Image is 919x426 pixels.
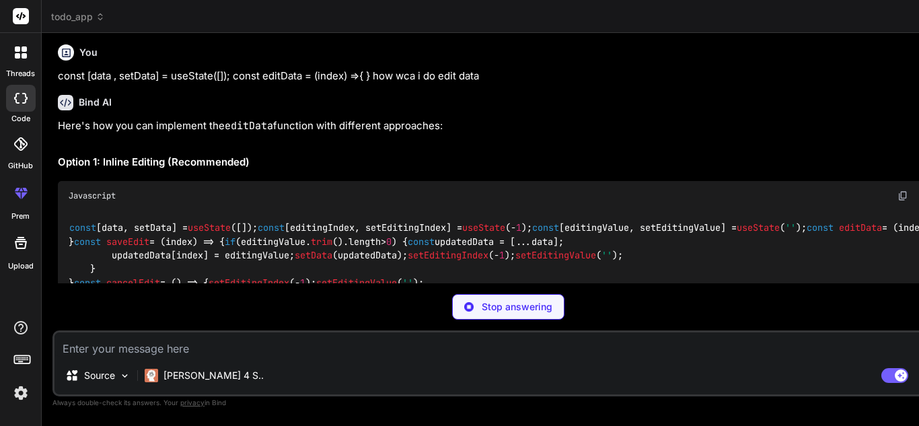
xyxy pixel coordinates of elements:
[79,46,98,59] h6: You
[462,222,505,234] span: useState
[499,249,505,261] span: 1
[69,190,116,201] span: Javascript
[258,222,285,234] span: const
[408,236,435,248] span: const
[300,277,305,289] span: 1
[348,236,381,248] span: length
[74,236,101,248] span: const
[482,300,552,314] p: Stop answering
[69,222,96,234] span: const
[6,68,35,79] label: threads
[11,113,30,125] label: code
[119,370,131,382] img: Pick Models
[897,190,908,201] img: copy
[295,249,332,261] span: setData
[163,369,264,382] p: [PERSON_NAME] 4 S..
[225,236,235,248] span: if
[785,222,796,234] span: ''
[532,222,559,234] span: const
[386,236,392,248] span: 0
[807,222,834,234] span: const
[311,236,332,248] span: trim
[408,249,488,261] span: setEditingIndex
[106,236,149,248] span: saveEdit
[166,236,192,248] span: index
[515,249,596,261] span: setEditingValue
[316,277,397,289] span: setEditingValue
[8,160,33,172] label: GitHub
[51,10,105,24] span: todo_app
[79,96,112,109] h6: Bind AI
[8,260,34,272] label: Upload
[601,249,612,261] span: ''
[516,222,521,234] span: 1
[737,222,780,234] span: useState
[106,277,160,289] span: cancelEdit
[209,277,289,289] span: setEditingIndex
[180,398,205,406] span: privacy
[225,119,273,133] code: editData
[74,277,101,289] span: const
[402,277,413,289] span: ''
[839,222,882,234] span: editData
[188,222,231,234] span: useState
[11,211,30,222] label: prem
[9,382,32,404] img: settings
[145,369,158,382] img: Claude 4 Sonnet
[84,369,115,382] p: Source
